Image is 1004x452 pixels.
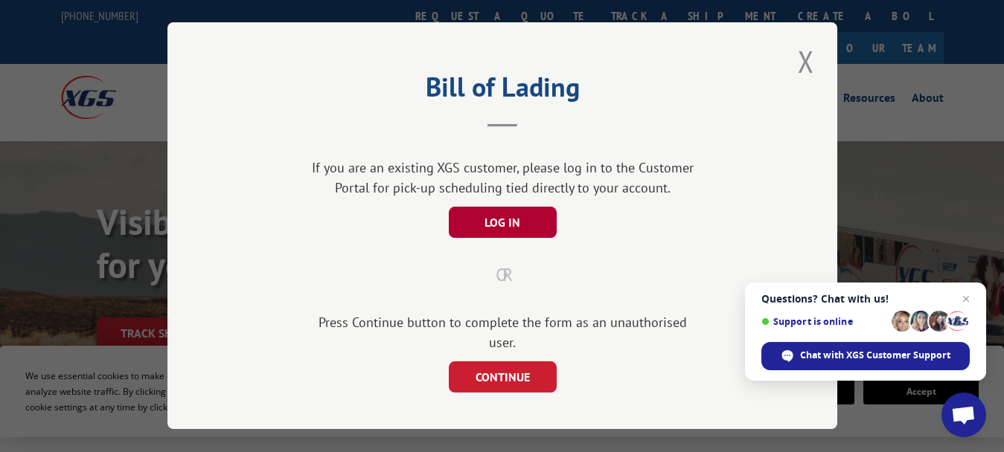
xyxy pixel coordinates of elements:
a: Open chat [941,393,986,437]
span: Questions? Chat with us! [761,293,970,305]
button: CONTINUE [448,361,556,393]
div: OR [242,262,763,288]
span: Chat with XGS Customer Support [761,342,970,370]
a: LOG IN [448,216,556,230]
span: Support is online [761,316,886,327]
h2: Bill of Lading [242,77,763,105]
span: Chat with XGS Customer Support [800,349,950,362]
div: If you are an existing XGS customer, please log in to the Customer Portal for pick-up scheduling ... [305,158,700,198]
button: LOG IN [448,207,556,238]
button: Close modal [793,41,819,82]
div: Press Continue button to complete the form as an unauthorised user. [305,312,700,352]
